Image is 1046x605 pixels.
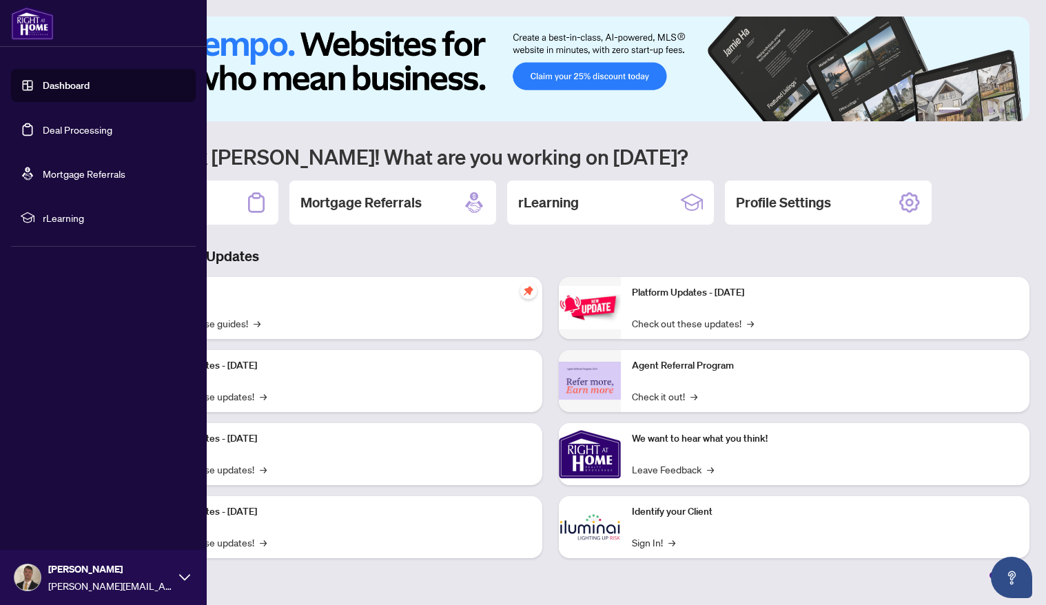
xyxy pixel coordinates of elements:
p: Agent Referral Program [632,358,1018,373]
p: Platform Updates - [DATE] [632,285,1018,300]
a: Check out these updates!→ [632,316,754,331]
span: → [260,389,267,404]
a: Leave Feedback→ [632,462,714,477]
h2: rLearning [518,193,579,212]
p: Platform Updates - [DATE] [145,431,531,447]
button: 6 [1010,107,1016,113]
img: Profile Icon [14,564,41,591]
p: We want to hear what you think! [632,431,1018,447]
p: Platform Updates - [DATE] [145,358,531,373]
img: Slide 0 [72,17,1029,121]
span: [PERSON_NAME] [48,562,172,577]
a: Check it out!→ [632,389,697,404]
span: → [260,462,267,477]
button: 3 [977,107,983,113]
span: → [707,462,714,477]
p: Platform Updates - [DATE] [145,504,531,520]
span: → [690,389,697,404]
img: We want to hear what you think! [559,423,621,485]
button: 4 [988,107,994,113]
h2: Profile Settings [736,193,831,212]
span: [PERSON_NAME][EMAIL_ADDRESS][DOMAIN_NAME] [48,578,172,593]
button: 5 [999,107,1005,113]
button: 2 [966,107,972,113]
p: Identify your Client [632,504,1018,520]
img: logo [11,7,54,40]
a: Sign In!→ [632,535,675,550]
span: → [668,535,675,550]
h2: Mortgage Referrals [300,193,422,212]
span: → [254,316,260,331]
span: → [260,535,267,550]
button: 1 [939,107,961,113]
h1: Welcome back [PERSON_NAME]! What are you working on [DATE]? [72,143,1029,170]
span: pushpin [520,283,537,299]
img: Agent Referral Program [559,362,621,400]
h3: Brokerage & Industry Updates [72,247,1029,266]
a: Deal Processing [43,123,112,136]
img: Identify your Client [559,496,621,558]
p: Self-Help [145,285,531,300]
button: Open asap [991,557,1032,598]
a: Dashboard [43,79,90,92]
span: rLearning [43,210,186,225]
span: → [747,316,754,331]
a: Mortgage Referrals [43,167,125,180]
img: Platform Updates - June 23, 2025 [559,286,621,329]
